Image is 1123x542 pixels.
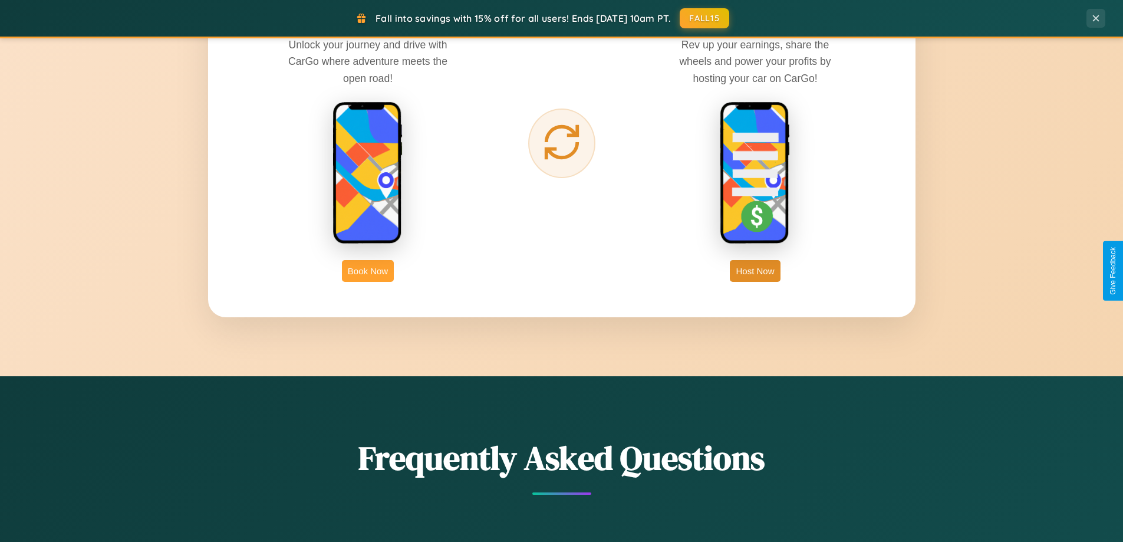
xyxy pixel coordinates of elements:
button: Host Now [730,260,780,282]
button: FALL15 [680,8,729,28]
h2: Frequently Asked Questions [208,435,915,481]
span: Fall into savings with 15% off for all users! Ends [DATE] 10am PT. [376,12,671,24]
button: Book Now [342,260,394,282]
img: host phone [720,101,791,245]
p: Rev up your earnings, share the wheels and power your profits by hosting your car on CarGo! [667,37,844,86]
div: Give Feedback [1109,247,1117,295]
p: Unlock your journey and drive with CarGo where adventure meets the open road! [279,37,456,86]
img: rent phone [332,101,403,245]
